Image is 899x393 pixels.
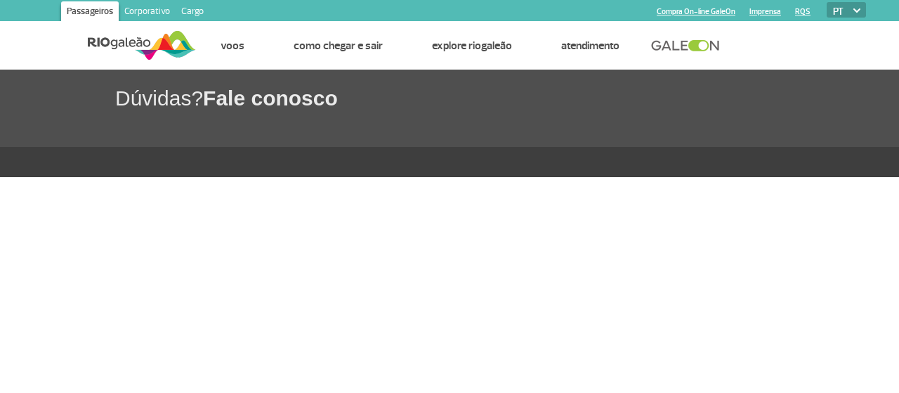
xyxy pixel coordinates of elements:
[221,39,244,53] a: Voos
[561,39,619,53] a: Atendimento
[749,7,781,16] a: Imprensa
[176,1,209,24] a: Cargo
[795,7,811,16] a: RQS
[432,39,512,53] a: Explore RIOgaleão
[294,39,383,53] a: Como chegar e sair
[203,86,338,110] span: Fale conosco
[119,1,176,24] a: Corporativo
[657,7,735,16] a: Compra On-line GaleOn
[61,1,119,24] a: Passageiros
[115,84,899,112] h1: Dúvidas?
